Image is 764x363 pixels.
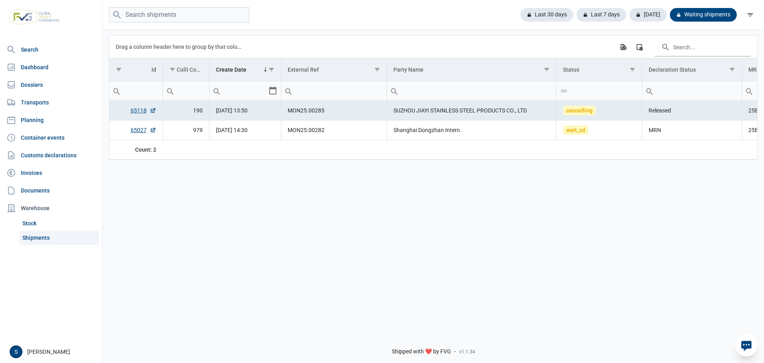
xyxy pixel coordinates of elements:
[642,81,742,100] input: Filter cell
[563,125,589,135] span: wait_cd
[109,81,124,100] div: Search box
[19,216,99,231] a: Stock
[210,81,224,100] div: Search box
[109,81,163,100] input: Filter cell
[109,7,249,23] input: Search shipments
[629,8,667,22] div: [DATE]
[387,101,556,120] td: SUZHOU JIAYI STAINLESS STEEL PRODUCTS CO., LTD
[642,120,742,140] td: MRN
[163,81,210,100] input: Filter cell
[3,112,99,128] a: Planning
[210,81,281,101] td: Filter cell
[3,94,99,110] a: Transports
[392,348,451,355] span: Shipped with ❤️ by FVG
[742,81,756,100] div: Search box
[116,36,751,58] div: Data grid toolbar
[616,40,630,54] div: Export all data to Excel
[281,101,387,120] td: MON25.00285
[556,81,642,100] input: Filter cell
[374,66,380,72] span: Show filter options for column 'External Ref'
[268,66,274,72] span: Show filter options for column 'Create Date'
[454,348,456,355] span: -
[268,81,278,100] div: Select
[131,106,156,114] a: 65118
[649,66,696,73] div: Declaration Status
[19,231,99,245] a: Shipments
[216,127,248,133] span: [DATE] 14:30
[281,58,387,81] td: Column External Ref
[281,81,296,100] div: Search box
[109,36,757,160] div: Data grid with 2 rows and 18 columns
[670,8,737,22] div: Waiting shipments
[3,165,99,181] a: Invoices
[6,6,63,28] img: FVG - Global freight forwarding
[163,101,210,120] td: 190
[169,66,175,72] span: Show filter options for column 'Colli Count'
[3,147,99,163] a: Customs declarations
[642,58,742,81] td: Column Declaration Status
[729,66,735,72] span: Show filter options for column 'Declaration Status'
[556,81,571,100] div: Search box
[655,37,751,56] input: Search in the data grid
[743,8,758,22] div: filter
[216,66,246,73] div: Create Date
[10,345,22,358] button: S
[544,66,550,72] span: Show filter options for column 'Party Name'
[3,42,99,58] a: Search
[556,58,642,81] td: Column Status
[131,126,156,134] a: 65027
[642,81,657,100] div: Search box
[3,130,99,146] a: Container events
[387,58,556,81] td: Column Party Name
[116,66,122,72] span: Show filter options for column 'Id'
[163,81,177,100] div: Search box
[387,81,556,101] td: Filter cell
[151,66,156,73] div: Id
[393,66,423,73] div: Party Name
[288,66,319,73] div: External Ref
[563,106,596,115] span: cancelling
[387,120,556,140] td: Shanghai Dongzhan Intern.
[629,66,635,72] span: Show filter options for column 'Status'
[3,200,99,216] div: Warehouse
[177,66,204,73] div: Colli Count
[163,58,210,81] td: Column Colli Count
[210,81,268,100] input: Filter cell
[748,66,761,73] div: MRN
[563,66,579,73] div: Status
[10,345,97,358] div: [PERSON_NAME]
[387,81,556,100] input: Filter cell
[109,58,163,81] td: Column Id
[459,349,475,355] span: v1.1.34
[116,146,156,154] div: Id Count: 2
[163,120,210,140] td: 979
[632,40,647,54] div: Column Chooser
[281,120,387,140] td: MON25.00282
[387,81,401,100] div: Search box
[116,40,244,53] div: Drag a column header here to group by that column
[577,8,626,22] div: Last 7 days
[216,107,248,114] span: [DATE] 13:50
[520,8,573,22] div: Last 30 days
[3,183,99,199] a: Documents
[642,101,742,120] td: Released
[281,81,387,100] input: Filter cell
[3,77,99,93] a: Dossiers
[210,58,281,81] td: Column Create Date
[3,59,99,75] a: Dashboard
